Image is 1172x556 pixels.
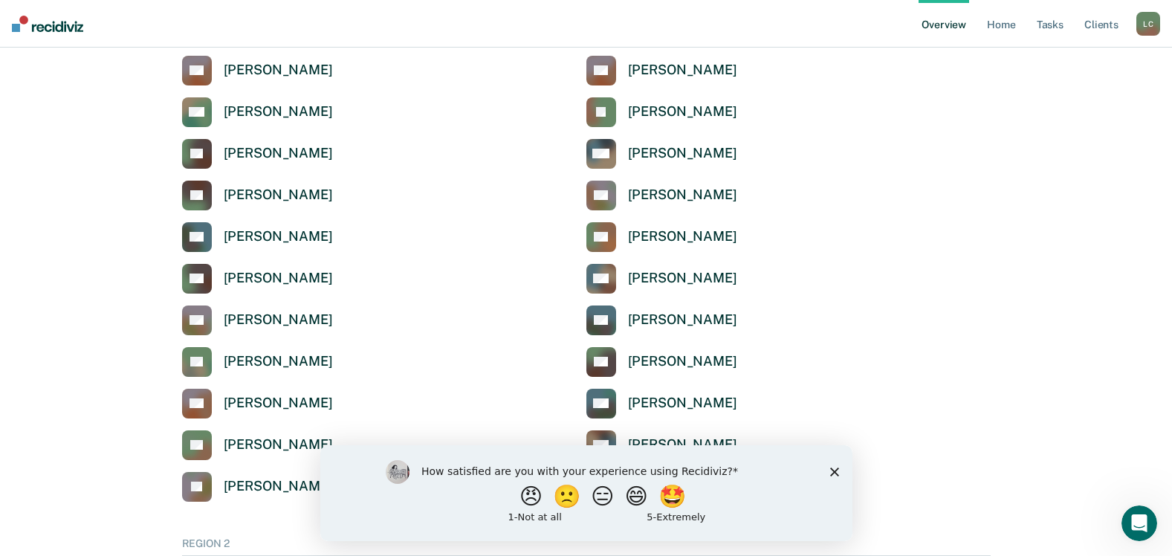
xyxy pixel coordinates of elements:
[628,395,737,412] div: [PERSON_NAME]
[586,97,737,127] a: [PERSON_NAME]
[224,62,333,79] div: [PERSON_NAME]
[224,187,333,204] div: [PERSON_NAME]
[1136,12,1160,36] div: L C
[182,56,333,85] a: [PERSON_NAME]
[320,445,852,541] iframe: Survey by Kim from Recidiviz
[224,353,333,370] div: [PERSON_NAME]
[182,222,333,252] a: [PERSON_NAME]
[586,347,737,377] a: [PERSON_NAME]
[586,56,737,85] a: [PERSON_NAME]
[586,306,737,335] a: [PERSON_NAME]
[182,306,333,335] a: [PERSON_NAME]
[628,187,737,204] div: [PERSON_NAME]
[586,139,737,169] a: [PERSON_NAME]
[1121,505,1157,541] iframe: Intercom live chat
[224,103,333,120] div: [PERSON_NAME]
[224,228,333,245] div: [PERSON_NAME]
[224,145,333,162] div: [PERSON_NAME]
[628,353,737,370] div: [PERSON_NAME]
[628,436,737,453] div: [PERSON_NAME]
[628,228,737,245] div: [PERSON_NAME]
[12,16,83,32] img: Recidiviz
[182,264,333,294] a: [PERSON_NAME]
[586,389,737,418] a: [PERSON_NAME]
[224,270,333,287] div: [PERSON_NAME]
[628,103,737,120] div: [PERSON_NAME]
[628,311,737,329] div: [PERSON_NAME]
[182,430,333,460] a: [PERSON_NAME]
[182,389,333,418] a: [PERSON_NAME]
[224,478,333,495] div: [PERSON_NAME]
[586,181,737,210] a: [PERSON_NAME]
[182,139,333,169] a: [PERSON_NAME]
[182,347,333,377] a: [PERSON_NAME]
[182,97,333,127] a: [PERSON_NAME]
[586,430,737,460] a: [PERSON_NAME]
[182,181,333,210] a: [PERSON_NAME]
[628,270,737,287] div: [PERSON_NAME]
[628,62,737,79] div: [PERSON_NAME]
[224,395,333,412] div: [PERSON_NAME]
[182,472,333,502] a: [PERSON_NAME]
[224,436,333,453] div: [PERSON_NAME]
[1136,12,1160,36] button: LC
[586,264,737,294] a: [PERSON_NAME]
[224,311,333,329] div: [PERSON_NAME]
[586,222,737,252] a: [PERSON_NAME]
[628,145,737,162] div: [PERSON_NAME]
